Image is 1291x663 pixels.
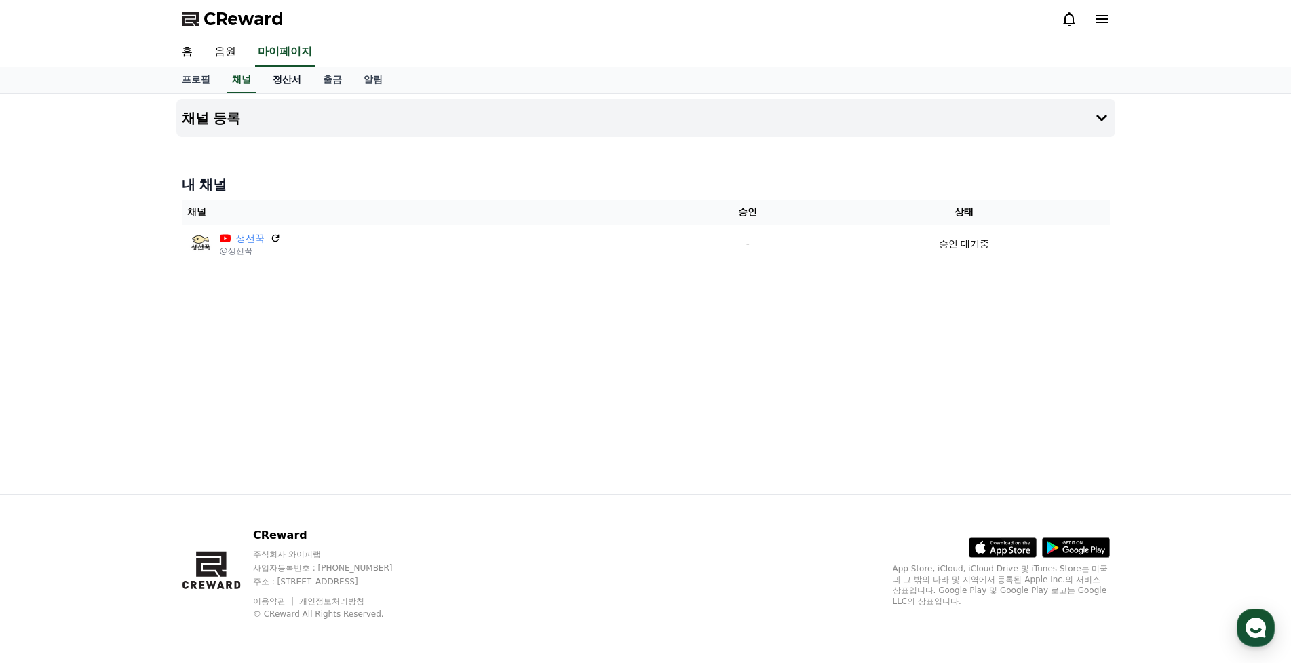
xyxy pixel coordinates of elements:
[220,246,281,257] p: @생선꾹
[227,67,256,93] a: 채널
[236,231,265,246] a: 생선꾹
[939,237,989,251] p: 승인 대기중
[43,451,51,461] span: 홈
[182,111,241,126] h4: 채널 등록
[90,430,175,464] a: 대화
[182,200,677,225] th: 채널
[312,67,353,93] a: 출금
[182,175,1110,194] h4: 내 채널
[893,563,1110,607] p: App Store, iCloud, iCloud Drive 및 iTunes Store는 미국과 그 밖의 나라 및 지역에서 등록된 Apple Inc.의 서비스 상표입니다. Goo...
[175,430,261,464] a: 설정
[255,38,315,67] a: 마이페이지
[204,38,247,67] a: 음원
[353,67,393,93] a: 알림
[176,99,1115,137] button: 채널 등록
[253,563,419,573] p: 사업자등록번호 : [PHONE_NUMBER]
[682,237,813,251] p: -
[253,596,296,606] a: 이용약관
[171,38,204,67] a: 홈
[210,451,226,461] span: 설정
[171,67,221,93] a: 프로필
[204,8,284,30] span: CReward
[253,576,419,587] p: 주소 : [STREET_ADDRESS]
[124,451,140,462] span: 대화
[299,596,364,606] a: 개인정보처리방침
[677,200,819,225] th: 승인
[4,430,90,464] a: 홈
[253,527,419,544] p: CReward
[262,67,312,93] a: 정산서
[253,609,419,620] p: © CReward All Rights Reserved.
[187,230,214,257] img: 생선꾹
[253,549,419,560] p: 주식회사 와이피랩
[182,8,284,30] a: CReward
[819,200,1110,225] th: 상태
